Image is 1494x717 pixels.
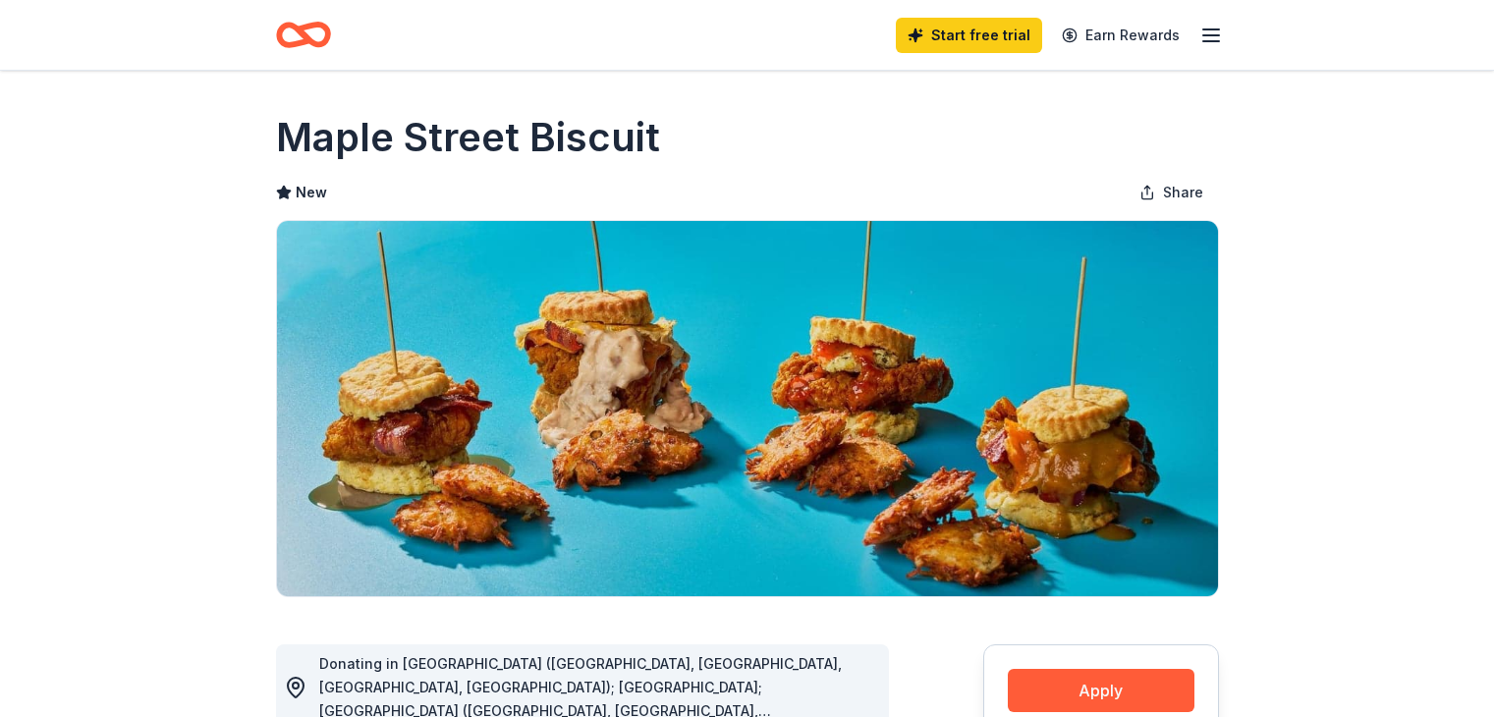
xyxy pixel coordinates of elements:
img: Image for Maple Street Biscuit [277,221,1218,596]
button: Share [1124,173,1219,212]
a: Start free trial [896,18,1042,53]
button: Apply [1008,669,1194,712]
a: Home [276,12,331,58]
h1: Maple Street Biscuit [276,110,660,165]
span: Share [1163,181,1203,204]
a: Earn Rewards [1050,18,1191,53]
span: New [296,181,327,204]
